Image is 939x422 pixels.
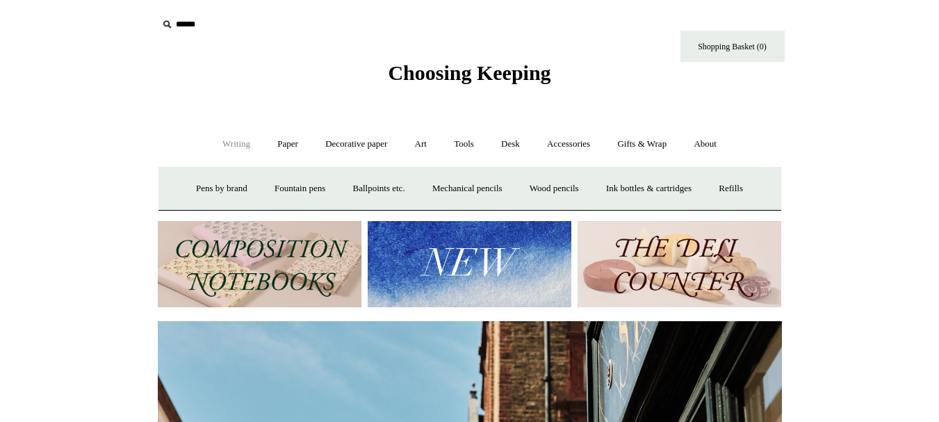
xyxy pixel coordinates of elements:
[158,221,361,308] img: 202302 Composition ledgers.jpg__PID:69722ee6-fa44-49dd-a067-31375e5d54ec
[605,126,679,163] a: Gifts & Wrap
[368,221,571,308] img: New.jpg__PID:f73bdf93-380a-4a35-bcfe-7823039498e1
[420,170,515,207] a: Mechanical pencils
[489,126,532,163] a: Desk
[313,126,400,163] a: Decorative paper
[534,126,603,163] a: Accessories
[578,221,781,308] img: The Deli Counter
[402,126,439,163] a: Art
[706,170,756,207] a: Refills
[680,31,785,62] a: Shopping Basket (0)
[594,170,704,207] a: Ink bottles & cartridges
[183,170,260,207] a: Pens by brand
[341,170,418,207] a: Ballpoints etc.
[388,61,550,84] span: Choosing Keeping
[262,170,338,207] a: Fountain pens
[388,72,550,82] a: Choosing Keeping
[265,126,311,163] a: Paper
[681,126,729,163] a: About
[441,126,487,163] a: Tools
[210,126,263,163] a: Writing
[517,170,591,207] a: Wood pencils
